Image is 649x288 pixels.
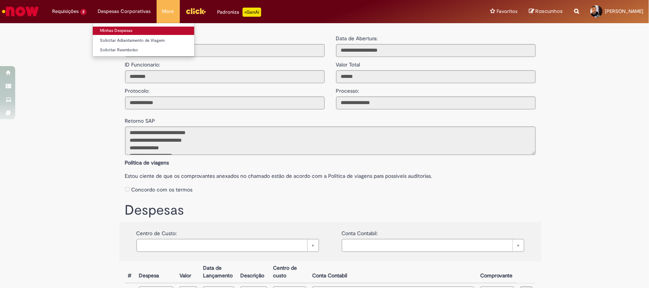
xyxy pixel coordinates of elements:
th: Data de Lançamento [200,261,237,283]
label: Protocolo: [125,83,150,95]
a: Limpar campo {0} [342,239,524,252]
label: Processo: [336,83,359,95]
p: +GenAi [243,8,261,17]
th: Despesa [136,261,176,283]
img: ServiceNow [1,4,40,19]
th: Centro de custo [270,261,309,283]
a: Rascunhos [529,8,563,15]
label: Data de Abertura: [336,35,378,42]
a: Limpar campo {0} [136,239,319,252]
label: ID Funcionario: [125,57,160,68]
span: More [162,8,174,15]
span: [PERSON_NAME] [605,8,643,14]
label: Conta Contabil: [342,226,378,237]
th: Conta Contabil [309,261,477,283]
label: Concordo com os termos [131,186,192,193]
a: Solicitar Adiantamento de Viagem [93,36,194,45]
th: Descrição [237,261,270,283]
label: Estou ciente de que os comprovantes anexados no chamado estão de acordo com a Politica de viagens... [125,168,536,180]
th: Valor [176,261,200,283]
img: click_logo_yellow_360x200.png [186,5,206,17]
ul: Despesas Corporativas [92,23,195,57]
th: # [125,261,136,283]
h1: Despesas [125,203,536,218]
a: Minhas Despesas [93,27,194,35]
th: Comprovante [477,261,517,283]
label: Retorno SAP [125,113,156,125]
span: Favoritos [497,8,517,15]
label: Valor Total [336,57,360,68]
span: Rascunhos [535,8,563,15]
span: 2 [80,9,87,15]
span: Despesas Corporativas [98,8,151,15]
b: Política de viagens [125,159,169,166]
div: Padroniza [217,8,261,17]
label: Centro de Custo: [136,226,177,237]
span: Requisições [52,8,79,15]
a: Solicitar Reembolso [93,46,194,54]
